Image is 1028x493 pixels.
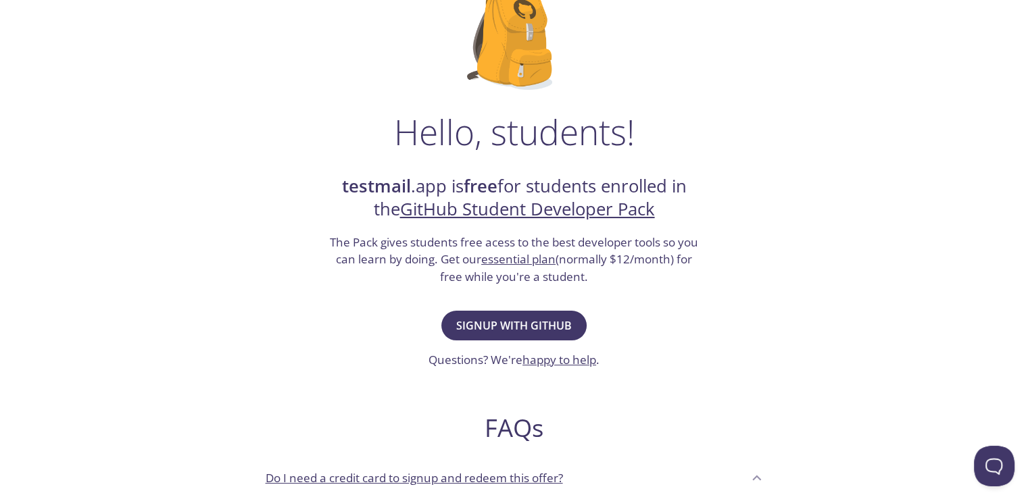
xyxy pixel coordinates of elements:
[441,311,587,340] button: Signup with GitHub
[266,469,563,487] p: Do I need a credit card to signup and redeem this offer?
[974,446,1014,486] iframe: Help Scout Beacon - Open
[328,234,700,286] h3: The Pack gives students free acess to the best developer tools so you can learn by doing. Get our...
[394,111,635,152] h1: Hello, students!
[400,197,655,221] a: GitHub Student Developer Pack
[481,251,556,267] a: essential plan
[342,174,411,198] strong: testmail
[328,175,700,222] h2: .app is for students enrolled in the
[464,174,497,198] strong: free
[522,352,596,367] a: happy to help
[255,413,774,443] h2: FAQs
[456,316,572,335] span: Signup with GitHub
[429,351,599,369] h3: Questions? We're .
